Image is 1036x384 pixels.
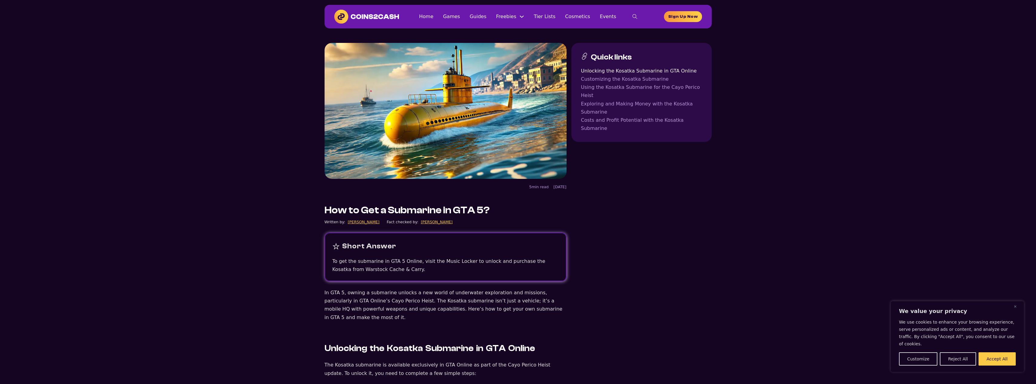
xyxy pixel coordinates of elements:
div: Written by: [325,219,345,225]
button: Reject All [940,352,976,366]
div: 5min read [529,184,549,190]
a: Customizing the Kosatka Submarine [581,75,702,83]
a: Guides [470,12,486,21]
a: Home [419,12,433,21]
div: Short Answer [342,240,396,252]
a: [PERSON_NAME] [348,219,380,225]
a: Using the Kosatka Submarine for the Cayo Perico Heist [581,83,702,99]
a: Freebies [496,12,516,21]
img: Submarine in GTA 5 [325,43,567,179]
button: toggle search [626,11,644,23]
img: Coins2Cash Logo [334,10,399,24]
a: [PERSON_NAME] [421,219,453,225]
a: Unlocking the Kosatka Submarine in GTA Online [581,67,702,75]
a: homepage [664,11,702,22]
button: Freebies Sub menu [519,14,524,19]
a: Events [600,12,616,21]
nav: Table of contents [581,67,702,133]
div: [DATE] [554,184,567,190]
button: Customize [899,352,937,366]
a: Exploring and Making Money with the Kosatka Submarine [581,100,702,116]
p: We use cookies to enhance your browsing experience, serve personalized ads or content, and analyz... [899,318,1016,347]
p: We value your privacy [899,308,1016,315]
a: Cosmetics [565,12,590,21]
h1: How to Get a Submarine in GTA 5? [325,205,490,216]
span: In GTA 5, owning a submarine unlocks a new world of underwater exploration and missions, particul... [325,290,563,320]
button: Accept All [979,352,1016,366]
button: Close [1014,303,1021,310]
div: Fact checked by: [387,219,419,225]
h3: Quick links [591,53,632,62]
div: We value your privacy [891,301,1024,372]
h2: Unlocking the Kosatka Submarine in GTA Online [325,343,567,354]
p: The Kosatka submarine is available exclusively in GTA Online as part of the Cayo Perico Heist upd... [325,361,567,377]
a: Games [443,12,460,21]
span: To get the submarine in GTA 5 Online, visit the Music Locker to unlock and purchase the Kosatka f... [332,258,545,272]
img: Close [1014,305,1017,308]
a: Tier Lists [534,12,556,21]
a: Costs and Profit Potential with the Kosatka Submarine [581,116,702,132]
